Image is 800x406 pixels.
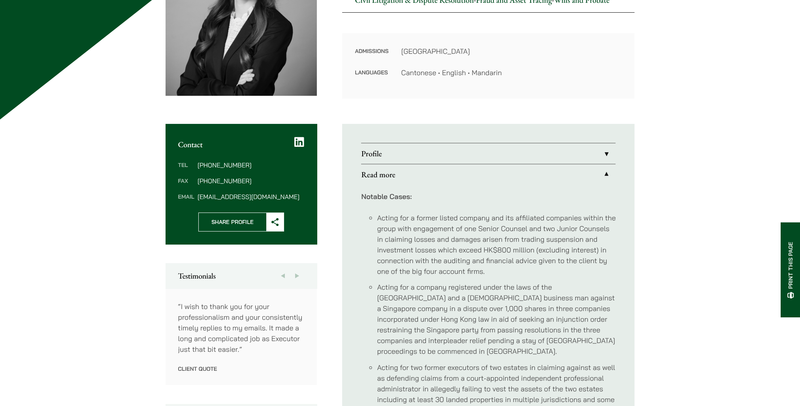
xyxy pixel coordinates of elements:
[198,194,304,200] dd: [EMAIL_ADDRESS][DOMAIN_NAME]
[178,178,194,194] dt: Fax
[178,271,305,281] h2: Testimonials
[361,143,616,164] a: Profile
[401,46,622,57] dd: [GEOGRAPHIC_DATA]
[198,162,304,168] dd: [PHONE_NUMBER]
[178,365,305,372] p: Client quote
[361,164,616,185] a: Read more
[198,212,284,231] button: Share Profile
[199,213,266,231] span: Share Profile
[178,194,194,200] dt: Email
[377,282,616,357] li: Acting for a company registered under the laws of the [GEOGRAPHIC_DATA] and a [DEMOGRAPHIC_DATA] ...
[401,67,622,78] dd: Cantonese • English • Mandarin
[178,162,194,178] dt: Tel
[198,178,304,184] dd: [PHONE_NUMBER]
[377,212,616,277] li: Acting for a former listed company and its affiliated companies within the group with engagement ...
[355,46,388,67] dt: Admissions
[178,301,305,355] p: “I wish to thank you for your professionalism and your consistently timely replies to my emails. ...
[355,67,388,78] dt: Languages
[178,140,305,149] h2: Contact
[361,192,412,201] strong: Notable Cases:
